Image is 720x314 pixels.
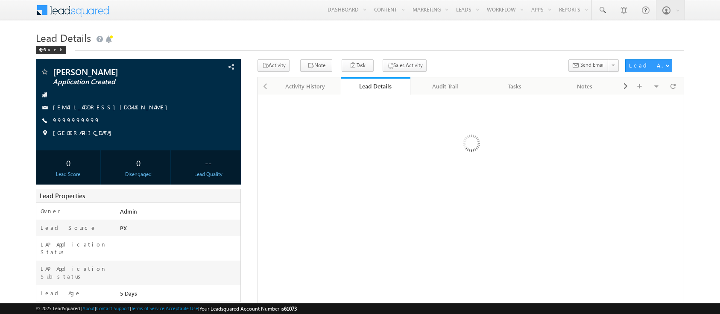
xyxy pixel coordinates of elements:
[118,224,240,236] div: PX
[53,129,116,138] span: [GEOGRAPHIC_DATA]
[166,305,198,311] a: Acceptable Use
[550,77,620,95] a: Notes
[487,81,543,91] div: Tasks
[341,77,411,95] a: Lead Details
[557,81,612,91] div: Notes
[347,82,404,90] div: Lead Details
[480,77,550,95] a: Tasks
[36,305,297,313] span: © 2025 LeadSquared | | | | |
[53,116,100,125] span: 9999999999
[41,224,97,232] label: Lead Source
[118,289,240,301] div: 5 Days
[36,46,66,54] div: Back
[342,59,374,72] button: Task
[53,67,181,76] span: [PERSON_NAME]
[271,77,341,95] a: Activity History
[427,100,515,189] img: Loading...
[96,305,130,311] a: Contact Support
[410,77,480,95] a: Audit Trail
[82,305,95,311] a: About
[383,59,427,72] button: Sales Activity
[629,62,665,69] div: Lead Actions
[258,59,290,72] button: Activity
[278,81,333,91] div: Activity History
[41,265,110,280] label: LAP Application Substatus
[625,59,672,72] button: Lead Actions
[417,81,473,91] div: Audit Trail
[568,59,609,72] button: Send Email
[41,289,81,297] label: Lead Age
[178,155,238,170] div: --
[199,305,297,312] span: Your Leadsquared Account Number is
[120,208,137,215] span: Admin
[178,170,238,178] div: Lead Quality
[108,155,168,170] div: 0
[284,305,297,312] span: 61073
[41,207,61,215] label: Owner
[41,241,110,256] label: LAP Application Status
[36,45,70,53] a: Back
[38,170,98,178] div: Lead Score
[131,305,164,311] a: Terms of Service
[40,191,85,200] span: Lead Properties
[36,31,91,44] span: Lead Details
[108,170,168,178] div: Disengaged
[580,61,605,69] span: Send Email
[300,59,332,72] button: Note
[53,78,181,86] span: Application Created
[38,155,98,170] div: 0
[53,103,172,111] a: [EMAIL_ADDRESS][DOMAIN_NAME]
